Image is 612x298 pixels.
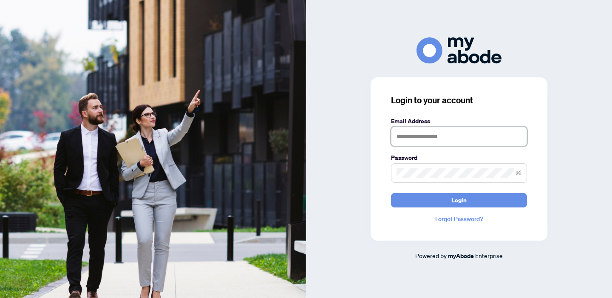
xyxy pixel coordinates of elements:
a: Forgot Password? [391,214,527,224]
span: Login [451,193,467,207]
button: Login [391,193,527,207]
span: Powered by [415,252,447,259]
label: Email Address [391,116,527,126]
label: Password [391,153,527,162]
span: Enterprise [475,252,503,259]
span: eye-invisible [516,170,521,176]
a: myAbode [448,251,474,261]
h3: Login to your account [391,94,527,106]
img: ma-logo [416,37,501,63]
